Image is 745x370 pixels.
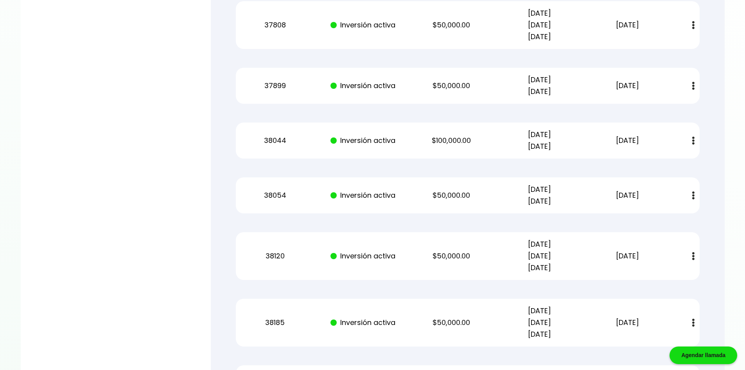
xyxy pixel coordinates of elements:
p: 37808 [238,19,312,31]
p: Inversión activa [326,317,400,328]
p: [DATE] [591,135,665,146]
p: [DATE] [DATE] [DATE] [502,305,576,340]
p: [DATE] [591,19,665,31]
p: [DATE] [DATE] [DATE] [502,238,576,274]
p: Inversión activa [326,190,400,201]
p: [DATE] [591,190,665,201]
div: Agendar llamada [670,347,737,364]
p: 38185 [238,317,312,328]
p: $50,000.00 [414,317,488,328]
p: Inversión activa [326,80,400,92]
p: [DATE] [591,80,665,92]
p: Inversión activa [326,250,400,262]
p: [DATE] [DATE] [DATE] [502,7,576,43]
p: [DATE] [DATE] [502,129,576,152]
p: $50,000.00 [414,250,488,262]
p: [DATE] [591,317,665,328]
p: $50,000.00 [414,190,488,201]
p: [DATE] [591,250,665,262]
p: [DATE] [DATE] [502,184,576,207]
p: [DATE] [DATE] [502,74,576,97]
p: $50,000.00 [414,80,488,92]
p: 38120 [238,250,312,262]
p: Inversión activa [326,19,400,31]
p: Inversión activa [326,135,400,146]
p: 38054 [238,190,312,201]
p: 38044 [238,135,312,146]
p: $50,000.00 [414,19,488,31]
p: 37899 [238,80,312,92]
p: $100,000.00 [414,135,488,146]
